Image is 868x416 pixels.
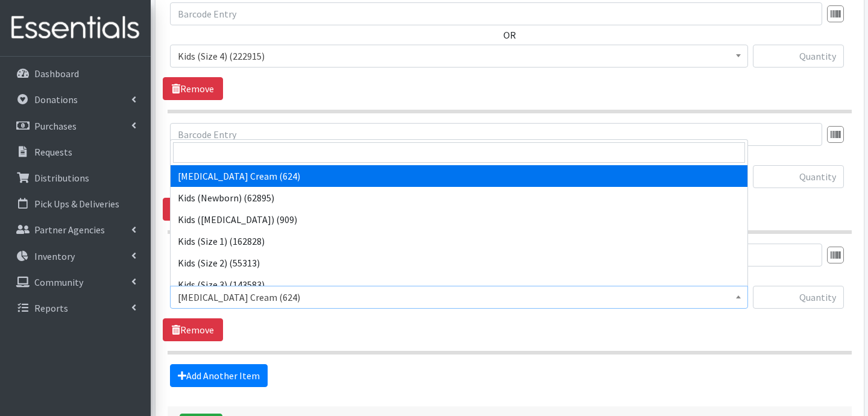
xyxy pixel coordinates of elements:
[163,77,223,100] a: Remove
[170,123,822,146] input: Barcode Entry
[503,28,516,42] label: OR
[34,302,68,314] p: Reports
[753,286,844,309] input: Quantity
[178,289,740,306] span: Diaper Rash Cream (624)
[171,165,747,187] li: [MEDICAL_DATA] Cream (624)
[163,198,223,221] a: Remove
[5,8,146,48] img: HumanEssentials
[5,244,146,268] a: Inventory
[34,250,75,262] p: Inventory
[753,165,844,188] input: Quantity
[34,93,78,106] p: Donations
[171,252,747,274] li: Kids (Size 2) (55313)
[34,224,105,236] p: Partner Agencies
[5,87,146,112] a: Donations
[5,270,146,294] a: Community
[163,318,223,341] a: Remove
[34,120,77,132] p: Purchases
[34,198,119,210] p: Pick Ups & Deliveries
[34,146,72,158] p: Requests
[5,218,146,242] a: Partner Agencies
[5,166,146,190] a: Distributions
[34,276,83,288] p: Community
[34,68,79,80] p: Dashboard
[5,296,146,320] a: Reports
[5,61,146,86] a: Dashboard
[170,45,748,68] span: Kids (Size 4) (222915)
[5,140,146,164] a: Requests
[753,45,844,68] input: Quantity
[34,172,89,184] p: Distributions
[171,230,747,252] li: Kids (Size 1) (162828)
[170,2,822,25] input: Barcode Entry
[170,286,748,309] span: Diaper Rash Cream (624)
[171,274,747,295] li: Kids (Size 3) (143583)
[178,48,740,65] span: Kids (Size 4) (222915)
[5,192,146,216] a: Pick Ups & Deliveries
[171,187,747,209] li: Kids (Newborn) (62895)
[170,364,268,387] a: Add Another Item
[171,209,747,230] li: Kids ([MEDICAL_DATA]) (909)
[5,114,146,138] a: Purchases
